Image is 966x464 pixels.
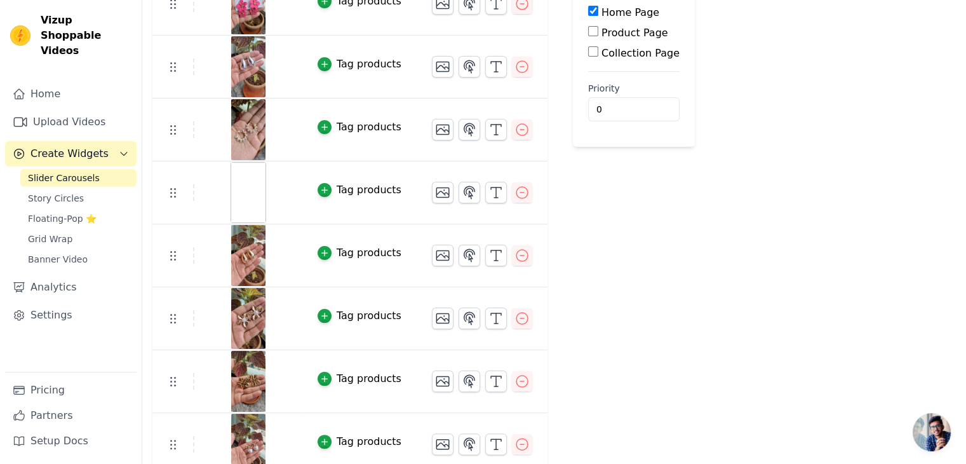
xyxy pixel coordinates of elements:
div: Tag products [337,119,401,135]
a: Open chat [913,413,951,451]
button: Change Thumbnail [432,245,453,266]
div: Tag products [337,182,401,198]
a: Story Circles [20,189,137,207]
button: Change Thumbnail [432,433,453,455]
img: Vizup [10,25,30,46]
a: Analytics [5,275,137,300]
a: Banner Video [20,250,137,268]
label: Product Page [601,27,668,39]
a: Partners [5,403,137,428]
div: Tag products [337,371,401,386]
div: Tag products [337,434,401,449]
div: Tag products [337,245,401,261]
span: Slider Carousels [28,172,100,184]
a: Grid Wrap [20,230,137,248]
button: Tag products [318,308,401,324]
img: tn-c06fa688c2aa4443b32862c28e4d1e09.png [231,351,266,412]
span: Create Widgets [30,146,109,161]
button: Create Widgets [5,141,137,167]
span: Floating-Pop ⭐ [28,212,97,225]
button: Tag products [318,434,401,449]
img: tn-618d8743d5a6448c967dcf4fea305636.png [231,288,266,349]
a: Upload Videos [5,109,137,135]
img: tn-6ec19ea047f7477eb2499401fe72eb4c.png [231,225,266,286]
a: Setup Docs [5,428,137,454]
a: Floating-Pop ⭐ [20,210,137,228]
label: Priority [588,82,680,95]
button: Change Thumbnail [432,119,453,140]
button: Tag products [318,119,401,135]
a: Home [5,81,137,107]
button: Tag products [318,245,401,261]
button: Change Thumbnail [432,182,453,203]
button: Tag products [318,182,401,198]
button: Tag products [318,371,401,386]
span: Vizup Shoppable Videos [41,13,131,58]
img: tn-738ad55a20d84820b119cf536cb53c65.png [231,99,266,160]
button: Change Thumbnail [432,308,453,329]
span: Story Circles [28,192,84,205]
a: Settings [5,303,137,328]
span: Grid Wrap [28,233,72,245]
label: Collection Page [601,47,680,59]
div: Tag products [337,308,401,324]
button: Change Thumbnail [432,56,453,78]
img: tn-e7e4c51065624846b26dfb36518f0ec5.png [231,36,266,97]
a: Slider Carousels [20,169,137,187]
label: Home Page [601,6,659,18]
button: Change Thumbnail [432,371,453,392]
span: Banner Video [28,253,88,266]
button: Tag products [318,57,401,72]
div: Tag products [337,57,401,72]
a: Pricing [5,378,137,403]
